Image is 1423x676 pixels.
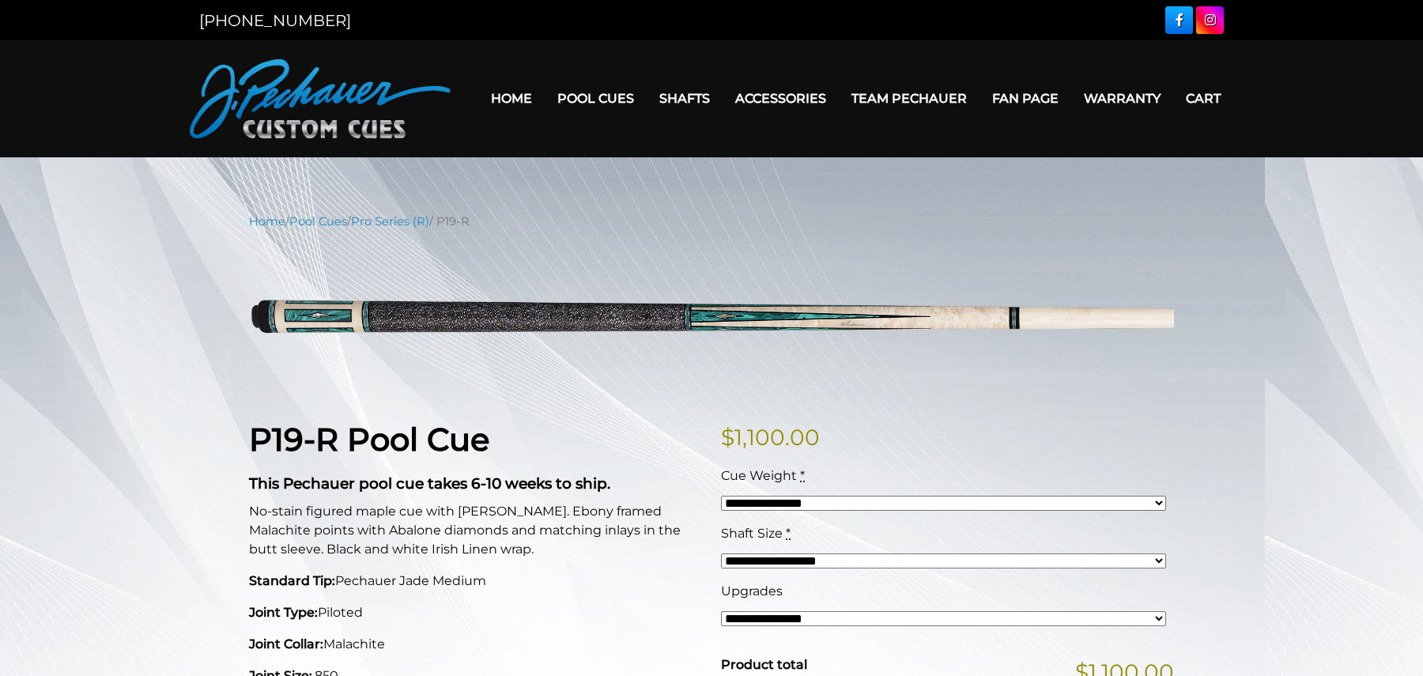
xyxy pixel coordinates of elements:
a: Fan Page [979,78,1071,119]
strong: Joint Collar: [249,636,323,651]
p: Malachite [249,635,702,654]
strong: Standard Tip: [249,573,335,588]
a: Shafts [647,78,723,119]
a: Pool Cues [545,78,647,119]
span: Cue Weight [721,468,797,483]
strong: Joint Type: [249,605,318,620]
img: P19-R.png [249,242,1174,396]
a: Pool Cues [289,214,347,228]
img: Pechauer Custom Cues [190,59,451,138]
span: $ [721,424,734,451]
span: Product total [721,657,807,672]
p: Pechauer Jade Medium [249,572,702,591]
strong: P19-R Pool Cue [249,420,489,459]
a: Accessories [723,78,839,119]
a: Team Pechauer [839,78,979,119]
a: Pro Series (R) [351,214,429,228]
p: No-stain figured maple cue with [PERSON_NAME]. Ebony framed Malachite points with Abalone diamond... [249,502,702,559]
a: [PHONE_NUMBER] [199,11,351,30]
a: Cart [1173,78,1233,119]
a: Home [478,78,545,119]
a: Warranty [1071,78,1173,119]
p: Piloted [249,603,702,622]
abbr: required [786,526,791,541]
bdi: 1,100.00 [721,424,820,451]
span: Upgrades [721,583,783,599]
span: Shaft Size [721,526,783,541]
a: Home [249,214,285,228]
strong: This Pechauer pool cue takes 6-10 weeks to ship. [249,474,610,493]
nav: Breadcrumb [249,213,1174,230]
abbr: required [800,468,805,483]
